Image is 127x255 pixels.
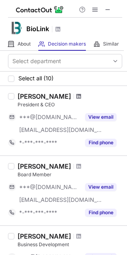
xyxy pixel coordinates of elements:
div: [PERSON_NAME] [18,232,71,240]
img: b955adef4d984e6b46b1576897748f3d [8,20,24,36]
span: Select all (10) [18,75,54,82]
div: [PERSON_NAME] [18,92,71,100]
img: ContactOut v5.3.10 [16,5,64,14]
h1: BioLink [26,24,49,34]
div: Business Development [18,241,122,248]
div: Select department [12,57,61,65]
button: Reveal Button [85,113,117,121]
button: Reveal Button [85,209,117,217]
button: Reveal Button [85,183,117,191]
button: Reveal Button [85,139,117,147]
div: President & CEO [18,101,122,108]
span: ***@[DOMAIN_NAME] [19,183,80,191]
span: [EMAIL_ADDRESS][DOMAIN_NAME] [19,126,102,133]
span: [EMAIL_ADDRESS][DOMAIN_NAME] [19,196,102,203]
span: About [18,41,31,47]
span: ***@[DOMAIN_NAME] [19,114,80,121]
span: Decision makers [48,41,86,47]
div: [PERSON_NAME] [18,162,71,170]
div: Board Member [18,171,122,178]
span: Similar [103,41,119,47]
